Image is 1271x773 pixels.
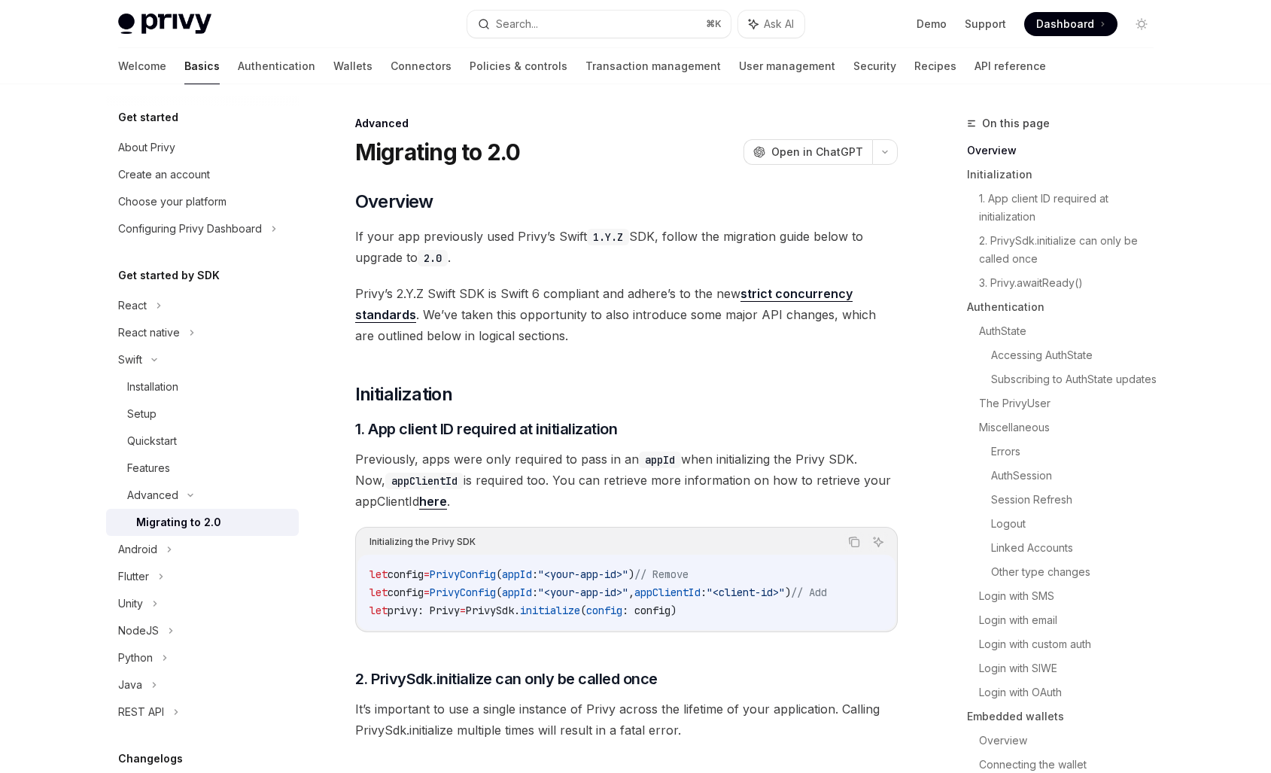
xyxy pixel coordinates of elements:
[355,286,853,323] a: strict concurrency standards
[369,604,388,617] span: let
[388,604,460,617] span: privy: Privy
[118,297,147,315] div: React
[118,166,210,184] div: Create an account
[975,48,1046,84] a: API reference
[106,509,299,536] a: Migrating to 2.0
[1024,12,1117,36] a: Dashboard
[707,586,785,599] span: "<client-id>"
[979,656,1166,680] a: Login with SIWE
[118,48,166,84] a: Welcome
[979,632,1166,656] a: Login with custom auth
[118,108,178,126] h5: Get started
[967,138,1166,163] a: Overview
[391,48,452,84] a: Connectors
[965,17,1006,32] a: Support
[628,586,634,599] span: ,
[388,568,424,581] span: config
[424,586,430,599] span: =
[979,729,1166,753] a: Overview
[118,220,262,238] div: Configuring Privy Dashboard
[419,494,447,510] a: here
[738,11,804,38] button: Ask AI
[587,229,629,245] code: 1.Y.Z
[979,391,1166,415] a: The PrivyUser
[791,586,827,599] span: // Add
[118,14,211,35] img: light logo
[991,464,1166,488] a: AuthSession
[496,15,538,33] div: Search...
[118,595,143,613] div: Unity
[118,193,227,211] div: Choose your platform
[118,703,164,721] div: REST API
[127,405,157,423] div: Setup
[979,584,1166,608] a: Login with SMS
[127,378,178,396] div: Installation
[388,586,424,599] span: config
[520,604,580,617] span: initialize
[118,138,175,157] div: About Privy
[355,190,433,214] span: Overview
[991,512,1166,536] a: Logout
[1036,17,1094,32] span: Dashboard
[106,161,299,188] a: Create an account
[743,139,872,165] button: Open in ChatGPT
[355,116,898,131] div: Advanced
[979,415,1166,440] a: Miscellaneous
[622,604,677,617] span: : config)
[586,604,622,617] span: config
[967,163,1166,187] a: Initialization
[118,351,142,369] div: Swift
[136,513,221,531] div: Migrating to 2.0
[628,568,634,581] span: )
[771,145,863,160] span: Open in ChatGPT
[917,17,947,32] a: Demo
[369,586,388,599] span: let
[580,604,586,617] span: (
[585,48,721,84] a: Transaction management
[127,486,178,504] div: Advanced
[355,138,521,166] h1: Migrating to 2.0
[118,649,153,667] div: Python
[979,229,1166,271] a: 2. PrivySdk.initialize can only be called once
[868,532,888,552] button: Ask AI
[355,668,658,689] span: 2. PrivySdk.initialize can only be called once
[967,705,1166,729] a: Embedded wallets
[502,586,532,599] span: appId
[127,459,170,477] div: Features
[496,568,502,581] span: (
[914,48,956,84] a: Recipes
[538,568,628,581] span: "<your-app-id>"
[238,48,315,84] a: Authentication
[532,568,538,581] span: :
[538,586,628,599] span: "<your-app-id>"
[355,418,618,440] span: 1. App client ID required at initialization
[355,698,898,741] span: It’s important to use a single instance of Privy across the lifetime of your application. Calling...
[991,343,1166,367] a: Accessing AuthState
[385,473,464,489] code: appClientId
[369,568,388,581] span: let
[979,319,1166,343] a: AuthState
[991,560,1166,584] a: Other type changes
[118,568,149,586] div: Flutter
[764,17,794,32] span: Ask AI
[634,586,701,599] span: appClientId
[991,488,1166,512] a: Session Refresh
[118,540,157,558] div: Android
[532,586,538,599] span: :
[470,48,567,84] a: Policies & controls
[118,266,220,285] h5: Get started by SDK
[979,680,1166,705] a: Login with OAuth
[502,568,532,581] span: appId
[467,11,731,38] button: Search...⌘K
[430,568,496,581] span: PrivyConfig
[430,586,496,599] span: PrivyConfig
[106,428,299,455] a: Quickstart
[418,250,448,266] code: 2.0
[333,48,372,84] a: Wallets
[127,432,177,450] div: Quickstart
[106,455,299,482] a: Features
[466,604,520,617] span: PrivySdk.
[106,400,299,428] a: Setup
[424,568,430,581] span: =
[106,373,299,400] a: Installation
